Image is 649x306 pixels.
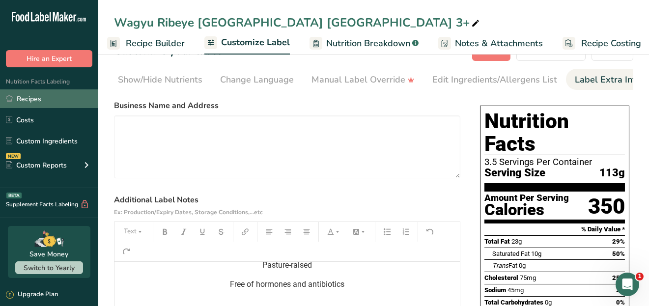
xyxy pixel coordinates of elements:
[484,238,510,245] span: Total Fat
[588,194,625,220] div: 350
[326,37,410,50] span: Nutrition Breakdown
[310,32,419,55] a: Nutrition Breakdown
[563,32,641,55] a: Recipe Costing
[119,224,148,240] button: Text
[220,73,294,86] div: Change Language
[492,250,530,257] span: Saturated Fat
[484,299,543,306] span: Total Carbohydrates
[581,37,641,50] span: Recipe Costing
[30,249,69,259] div: Save Money
[484,110,625,155] h1: Nutrition Facts
[511,238,522,245] span: 23g
[432,73,557,86] div: Edit Ingredients/Allergens List
[455,37,543,50] span: Notes & Attachments
[6,160,67,170] div: Custom Reports
[616,273,639,296] iframe: Intercom live chat
[221,36,290,49] span: Customize Label
[520,274,536,281] span: 75mg
[545,299,552,306] span: 0g
[24,263,75,273] span: Switch to Yearly
[6,290,58,300] div: Upgrade Plan
[616,299,625,306] span: 0%
[636,273,644,280] span: 1
[311,73,415,86] div: Manual Label Override
[492,262,517,269] span: Fat
[484,167,545,179] span: Serving Size
[492,262,508,269] i: Trans
[6,153,21,159] div: NEW
[484,203,569,217] div: Calories
[599,167,625,179] span: 113g
[6,193,22,198] div: BETA
[126,37,185,50] span: Recipe Builder
[107,32,185,55] a: Recipe Builder
[114,194,460,218] label: Additional Label Notes
[262,260,312,270] span: Pasture-raised
[612,250,625,257] span: 50%
[612,238,625,245] span: 29%
[484,194,569,203] div: Amount Per Serving
[230,279,344,289] span: Free of hormones and antibiotics
[118,73,202,86] div: Show/Hide Nutrients
[484,157,625,167] div: 3.5 Servings Per Container
[114,208,263,216] span: Ex: Production/Expiry Dates, Storage Conditions,...etc
[484,274,518,281] span: Cholesterol
[575,73,640,86] div: Label Extra Info
[531,250,541,257] span: 10g
[114,14,481,31] div: Wagyu Ribeye [GEOGRAPHIC_DATA] [GEOGRAPHIC_DATA] 3+
[6,50,92,67] button: Hire an Expert
[519,262,526,269] span: 0g
[15,261,83,274] button: Switch to Yearly
[484,223,625,235] section: % Daily Value *
[508,286,524,294] span: 45mg
[438,32,543,55] a: Notes & Attachments
[114,100,460,111] label: Business Name and Address
[204,31,290,55] a: Customize Label
[484,286,506,294] span: Sodium
[612,274,625,281] span: 25%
